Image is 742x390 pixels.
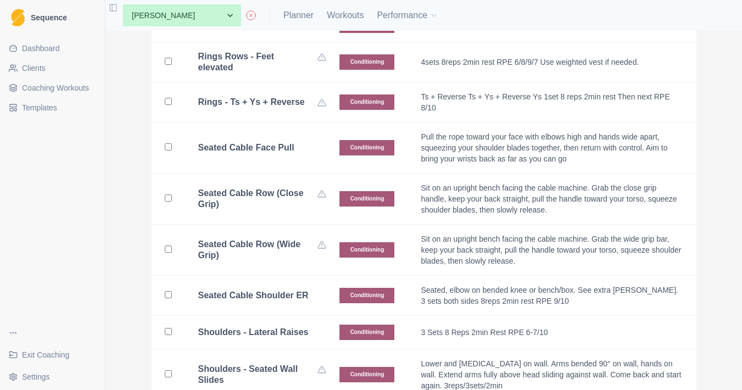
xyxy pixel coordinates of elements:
b: Seated Cable Shoulder ER [198,290,309,301]
p: Conditioning [339,140,394,155]
b: Seated Cable Row (Wide Grip) [198,239,309,261]
p: Pull the rope toward your face with elbows high and hands wide apart, squeezing your shoulder bla... [421,131,683,164]
img: Logo [11,9,25,27]
b: Rings Rows - Feet elevated [198,51,309,73]
p: Conditioning [339,242,394,258]
p: Ts + Reverse Ts + Ys + Reverse Ys 1set 8 reps 2min rest Then next RPE 8/10 [421,91,683,113]
span: Dashboard [22,43,60,54]
span: Sequence [31,14,67,21]
p: Conditioning [339,191,394,207]
a: Dashboard [4,40,101,57]
p: 4sets 8reps 2min rest RPE 6/8/9/7 Use weighted vest if needed. [421,57,683,68]
p: Conditioning [339,94,394,110]
a: Coaching Workouts [4,79,101,97]
p: Sit on an upright bench facing the cable machine. Grab the close grip handle, keep your back stra... [421,182,683,215]
p: Seated, elbow on bended knee or bench/box. See extra [PERSON_NAME]. 3 sets both sides 8reps 2min ... [421,285,683,307]
a: Planner [283,9,314,22]
a: Exit Coaching [4,346,101,364]
button: Performance [377,4,438,26]
button: Settings [4,368,101,386]
a: LogoSequence [4,4,101,31]
b: Rings - Ts + Ys + Reverse [198,97,305,108]
span: Exit Coaching [22,349,69,360]
p: Sit on an upright bench facing the cable machine. Grab the wide grip bar, keep your back straight... [421,233,683,266]
b: Seated Cable Row (Close Grip) [198,188,309,210]
span: Templates [22,102,57,113]
p: 3 Sets 8 Reps 2min Rest RPE 6-7/10 [421,327,683,338]
p: Conditioning [339,54,394,70]
p: Conditioning [339,288,394,303]
b: Seated Cable Face Pull [198,142,294,153]
a: Workouts [327,9,364,22]
span: Coaching Workouts [22,82,89,93]
b: Shoulders - Lateral Raises [198,327,309,338]
a: Templates [4,99,101,116]
span: Clients [22,63,46,74]
p: Conditioning [339,367,394,382]
p: Conditioning [339,325,394,340]
a: Clients [4,59,101,77]
b: Shoulders - Seated Wall Slides [198,364,309,386]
